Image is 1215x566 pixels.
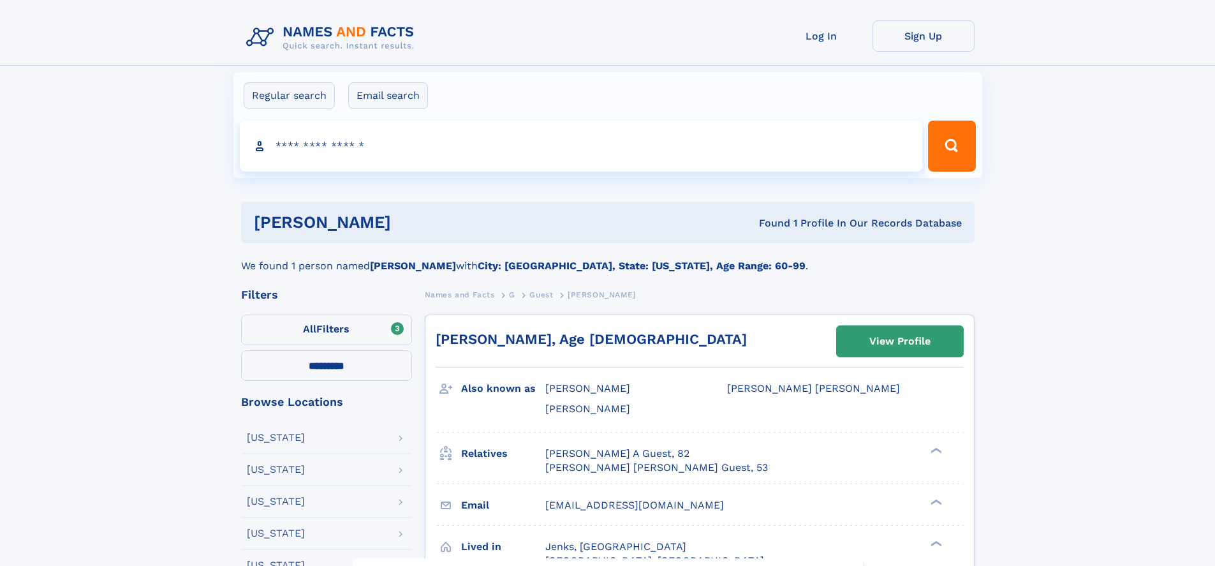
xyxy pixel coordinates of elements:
[241,396,412,408] div: Browse Locations
[241,289,412,301] div: Filters
[727,382,900,394] span: [PERSON_NAME] [PERSON_NAME]
[529,290,553,299] span: Guest
[247,528,305,539] div: [US_STATE]
[247,496,305,507] div: [US_STATE]
[461,378,545,399] h3: Also known as
[240,121,923,172] input: search input
[461,443,545,465] h3: Relatives
[545,382,630,394] span: [PERSON_NAME]
[244,82,335,109] label: Regular search
[545,447,689,461] a: [PERSON_NAME] A Guest, 82
[869,327,931,356] div: View Profile
[529,287,553,302] a: Guest
[545,499,724,511] span: [EMAIL_ADDRESS][DOMAIN_NAME]
[927,539,943,547] div: ❯
[509,290,515,299] span: G
[241,315,412,345] label: Filters
[545,461,768,475] a: [PERSON_NAME] [PERSON_NAME] Guest, 53
[425,287,495,302] a: Names and Facts
[478,260,806,272] b: City: [GEOGRAPHIC_DATA], State: [US_STATE], Age Range: 60-99
[509,287,515,302] a: G
[461,495,545,516] h3: Email
[928,121,975,172] button: Search Button
[241,243,975,274] div: We found 1 person named with .
[568,290,636,299] span: [PERSON_NAME]
[927,446,943,454] div: ❯
[927,498,943,506] div: ❯
[370,260,456,272] b: [PERSON_NAME]
[575,216,962,230] div: Found 1 Profile In Our Records Database
[303,323,316,335] span: All
[873,20,975,52] a: Sign Up
[461,536,545,558] h3: Lived in
[770,20,873,52] a: Log In
[247,465,305,475] div: [US_STATE]
[545,540,686,553] span: Jenks, [GEOGRAPHIC_DATA]
[247,433,305,443] div: [US_STATE]
[241,20,425,55] img: Logo Names and Facts
[254,214,575,230] h1: [PERSON_NAME]
[348,82,428,109] label: Email search
[545,403,630,415] span: [PERSON_NAME]
[837,326,963,357] a: View Profile
[436,331,747,347] a: [PERSON_NAME], Age [DEMOGRAPHIC_DATA]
